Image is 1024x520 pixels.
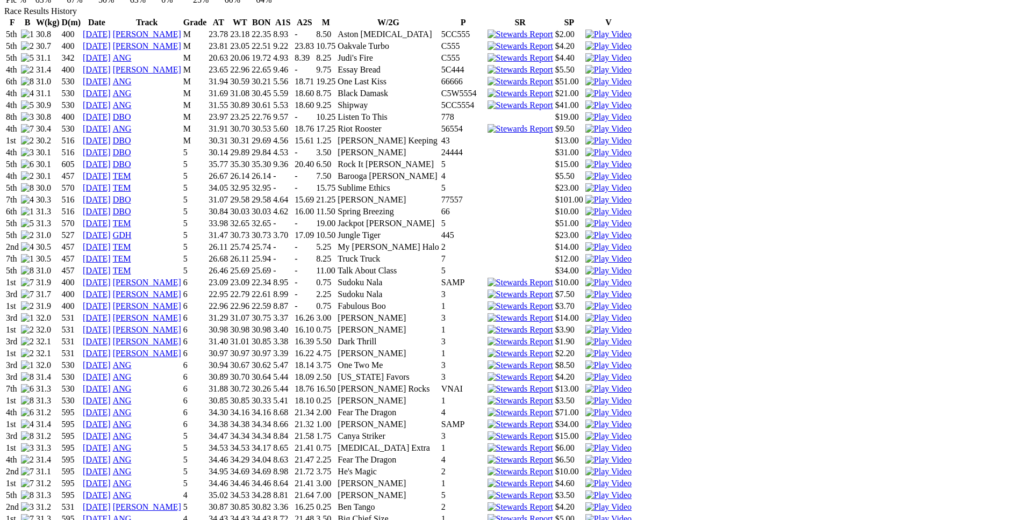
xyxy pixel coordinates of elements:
[488,53,553,63] img: Stewards Report
[35,17,60,28] th: W(kg)
[83,420,111,429] a: [DATE]
[488,124,553,134] img: Stewards Report
[585,408,632,417] a: View replay
[585,65,632,75] img: Play Video
[488,396,553,406] img: Stewards Report
[113,325,181,334] a: [PERSON_NAME]
[21,65,34,75] img: 2
[585,301,632,310] a: View replay
[21,490,34,500] img: 8
[230,29,250,40] td: 23.18
[113,431,132,440] a: ANG
[488,372,553,382] img: Stewards Report
[113,502,181,511] a: [PERSON_NAME]
[83,349,111,358] a: [DATE]
[555,29,584,40] td: $2.00
[488,278,553,287] img: Stewards Report
[488,337,553,346] img: Stewards Report
[208,29,228,40] td: 23.78
[585,219,632,228] img: Play Video
[441,29,486,40] td: 5CC555
[4,6,1020,16] div: Race Results History
[83,136,111,145] a: [DATE]
[35,29,60,40] td: 30.8
[585,408,632,417] img: Play Video
[585,479,632,488] img: Play Video
[585,160,632,169] a: View replay
[21,443,34,453] img: 3
[488,467,553,476] img: Stewards Report
[585,431,632,440] a: View replay
[21,290,34,299] img: 7
[585,171,632,180] a: View replay
[35,41,60,52] td: 30.7
[585,479,632,488] a: View replay
[83,490,111,500] a: [DATE]
[113,112,131,121] a: DBO
[441,17,486,28] th: P
[113,349,181,358] a: [PERSON_NAME]
[35,53,60,63] td: 31.1
[488,455,553,465] img: Stewards Report
[83,124,111,133] a: [DATE]
[113,230,132,240] a: GDH
[83,396,111,405] a: [DATE]
[585,443,632,453] img: Play Video
[83,337,111,346] a: [DATE]
[337,41,439,52] td: Oakvale Turbo
[585,490,632,500] img: Play Video
[585,112,632,121] a: View replay
[113,278,181,287] a: [PERSON_NAME]
[183,17,207,28] th: Grade
[21,455,34,465] img: 2
[21,124,34,134] img: 7
[585,420,632,429] img: Play Video
[113,301,181,310] a: [PERSON_NAME]
[113,467,132,476] a: ANG
[230,53,250,63] td: 20.06
[585,290,632,299] img: Play Video
[585,396,632,406] img: Play Video
[585,467,632,476] img: Play Video
[21,242,34,252] img: 4
[21,41,34,51] img: 2
[251,41,271,52] td: 22.51
[113,136,131,145] a: DBO
[20,17,34,28] th: B
[21,160,34,169] img: 6
[585,124,632,133] a: View replay
[488,30,553,39] img: Stewards Report
[21,100,34,110] img: 5
[113,420,132,429] a: ANG
[585,219,632,228] a: View replay
[316,17,336,28] th: M
[294,17,314,28] th: A2S
[488,100,553,110] img: Stewards Report
[83,360,111,370] a: [DATE]
[585,41,632,50] a: View replay
[83,431,111,440] a: [DATE]
[21,77,34,86] img: 8
[83,278,111,287] a: [DATE]
[113,148,131,157] a: DBO
[488,325,553,335] img: Stewards Report
[21,207,34,216] img: 1
[294,29,314,40] td: -
[488,443,553,453] img: Stewards Report
[21,467,34,476] img: 7
[61,53,82,63] td: 342
[61,29,82,40] td: 400
[113,360,132,370] a: ANG
[585,160,632,169] img: Play Video
[113,100,132,110] a: ANG
[113,41,181,50] a: [PERSON_NAME]
[113,490,132,500] a: ANG
[441,41,486,52] td: C555
[83,100,111,110] a: [DATE]
[21,195,34,205] img: 4
[83,502,111,511] a: [DATE]
[316,29,336,40] td: 8.50
[488,290,553,299] img: Stewards Report
[585,30,632,39] img: Play Video
[488,313,553,323] img: Stewards Report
